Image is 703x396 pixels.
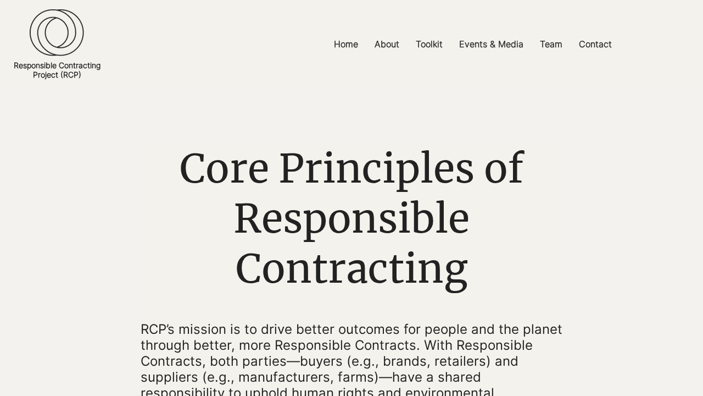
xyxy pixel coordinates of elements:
a: Home [326,32,366,57]
span: Core Principles of Responsible Contracting [180,144,524,294]
a: Toolkit [408,32,451,57]
a: Events & Media [451,32,532,57]
p: Toolkit [410,32,448,57]
p: Contact [573,32,617,57]
nav: Site [242,32,703,57]
p: Events & Media [454,32,529,57]
a: Responsible ContractingProject (RCP) [14,61,101,79]
p: About [369,32,405,57]
a: Contact [571,32,620,57]
p: Home [328,32,364,57]
a: Team [532,32,571,57]
a: About [366,32,408,57]
p: Team [534,32,568,57]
